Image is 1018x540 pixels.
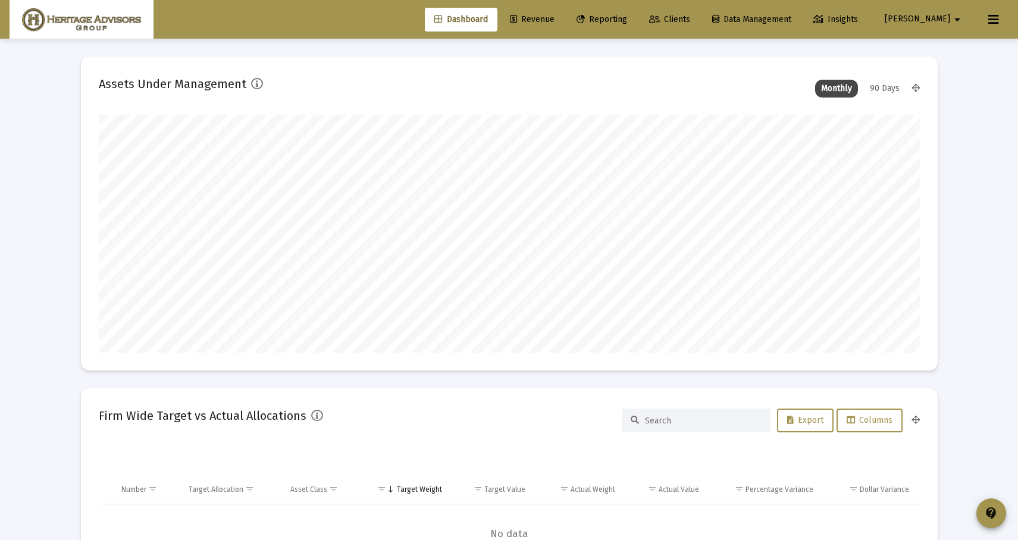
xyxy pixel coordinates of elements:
[18,8,145,32] img: Dashboard
[450,475,534,504] td: Column Target Value
[180,475,282,504] td: Column Target Allocation
[822,475,919,504] td: Column Dollar Variance
[510,14,555,24] span: Revenue
[648,485,657,494] span: Show filter options for column 'Actual Value'
[434,14,488,24] span: Dashboard
[560,485,569,494] span: Show filter options for column 'Actual Weight'
[870,7,979,31] button: [PERSON_NAME]
[815,80,858,98] div: Monthly
[712,14,791,24] span: Data Management
[121,485,146,494] div: Number
[377,485,386,494] span: Show filter options for column 'Target Weight'
[645,416,762,426] input: Search
[577,14,627,24] span: Reporting
[950,8,964,32] mat-icon: arrow_drop_down
[361,475,450,504] td: Column Target Weight
[703,8,801,32] a: Data Management
[113,475,181,504] td: Column Number
[282,475,361,504] td: Column Asset Class
[640,8,700,32] a: Clients
[849,485,858,494] span: Show filter options for column 'Dollar Variance'
[99,74,246,93] h2: Assets Under Management
[735,485,744,494] span: Show filter options for column 'Percentage Variance'
[329,485,338,494] span: Show filter options for column 'Asset Class'
[984,506,998,520] mat-icon: contact_support
[649,14,690,24] span: Clients
[707,475,822,504] td: Column Percentage Variance
[189,485,243,494] div: Target Allocation
[571,485,615,494] div: Actual Weight
[860,485,909,494] div: Dollar Variance
[474,485,483,494] span: Show filter options for column 'Target Value'
[624,475,707,504] td: Column Actual Value
[500,8,564,32] a: Revenue
[864,80,906,98] div: 90 Days
[148,485,157,494] span: Show filter options for column 'Number'
[245,485,254,494] span: Show filter options for column 'Target Allocation'
[885,14,950,24] span: [PERSON_NAME]
[847,415,892,425] span: Columns
[567,8,637,32] a: Reporting
[787,415,823,425] span: Export
[746,485,813,494] div: Percentage Variance
[534,475,623,504] td: Column Actual Weight
[425,8,497,32] a: Dashboard
[99,406,306,425] h2: Firm Wide Target vs Actual Allocations
[659,485,699,494] div: Actual Value
[290,485,327,494] div: Asset Class
[397,485,442,494] div: Target Weight
[484,485,525,494] div: Target Value
[813,14,858,24] span: Insights
[777,409,834,432] button: Export
[837,409,903,432] button: Columns
[804,8,867,32] a: Insights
